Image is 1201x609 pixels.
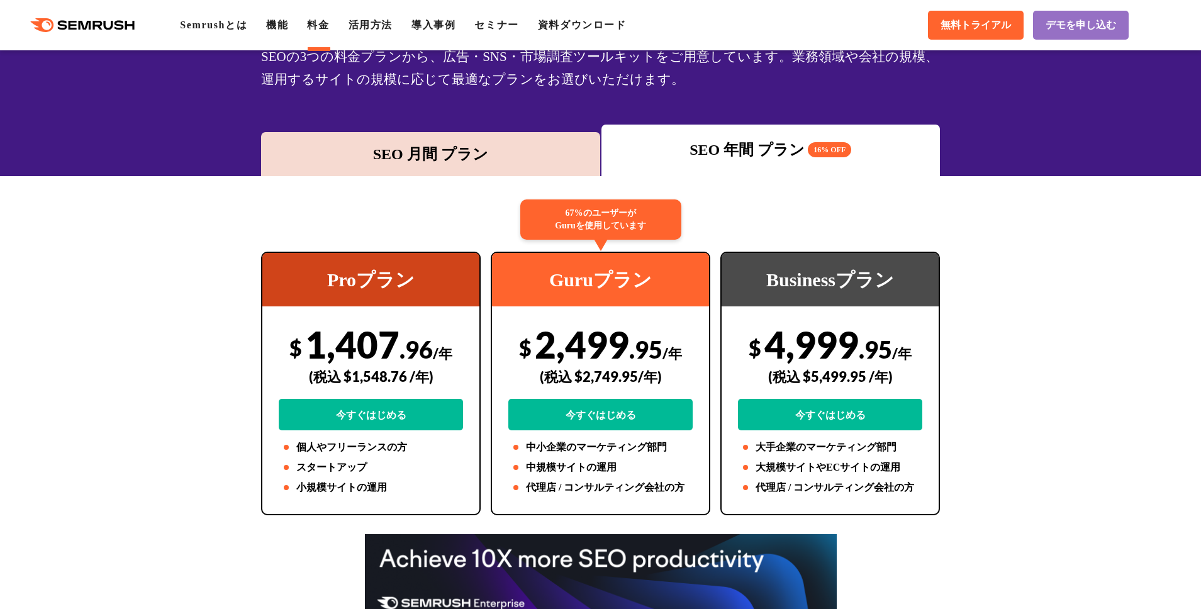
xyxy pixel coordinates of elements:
[738,354,922,399] div: (税込 $5,499.95 /年)
[1033,11,1129,40] a: デモを申し込む
[508,460,693,475] li: 中規模サイトの運用
[279,354,463,399] div: (税込 $1,548.76 /年)
[738,399,922,430] a: 今すぐはじめる
[349,20,393,30] a: 活用方法
[474,20,518,30] a: セミナー
[508,440,693,455] li: 中小企業のマーケティング部門
[738,480,922,495] li: 代理店 / コンサルティング会社の方
[180,20,247,30] a: Semrushとは
[519,335,532,360] span: $
[538,20,627,30] a: 資料ダウンロード
[261,45,940,91] div: SEOの3つの料金プランから、広告・SNS・市場調査ツールキットをご用意しています。業務領域や会社の規模、運用するサイトの規模に応じて最適なプランをお選びいただけます。
[267,143,594,165] div: SEO 月間 プラン
[629,335,662,364] span: .95
[1046,19,1116,32] span: デモを申し込む
[492,253,709,306] div: Guruプラン
[307,20,329,30] a: 料金
[722,253,939,306] div: Businessプラン
[279,399,463,430] a: 今すぐはじめる
[738,322,922,430] div: 4,999
[399,335,433,364] span: .96
[508,322,693,430] div: 2,499
[508,354,693,399] div: (税込 $2,749.95/年)
[520,199,681,240] div: 67%のユーザーが Guruを使用しています
[508,480,693,495] li: 代理店 / コンサルティング会社の方
[928,11,1024,40] a: 無料トライアル
[738,440,922,455] li: 大手企業のマーケティング部門
[289,335,302,360] span: $
[749,335,761,360] span: $
[279,440,463,455] li: 個人やフリーランスの方
[279,480,463,495] li: 小規模サイトの運用
[266,20,288,30] a: 機能
[738,460,922,475] li: 大規模サイトやECサイトの運用
[279,460,463,475] li: スタートアップ
[892,345,912,362] span: /年
[859,335,892,364] span: .95
[662,345,682,362] span: /年
[433,345,452,362] span: /年
[941,19,1011,32] span: 無料トライアル
[508,399,693,430] a: 今すぐはじめる
[411,20,455,30] a: 導入事例
[279,322,463,430] div: 1,407
[808,142,851,157] span: 16% OFF
[262,253,479,306] div: Proプラン
[608,138,934,161] div: SEO 年間 プラン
